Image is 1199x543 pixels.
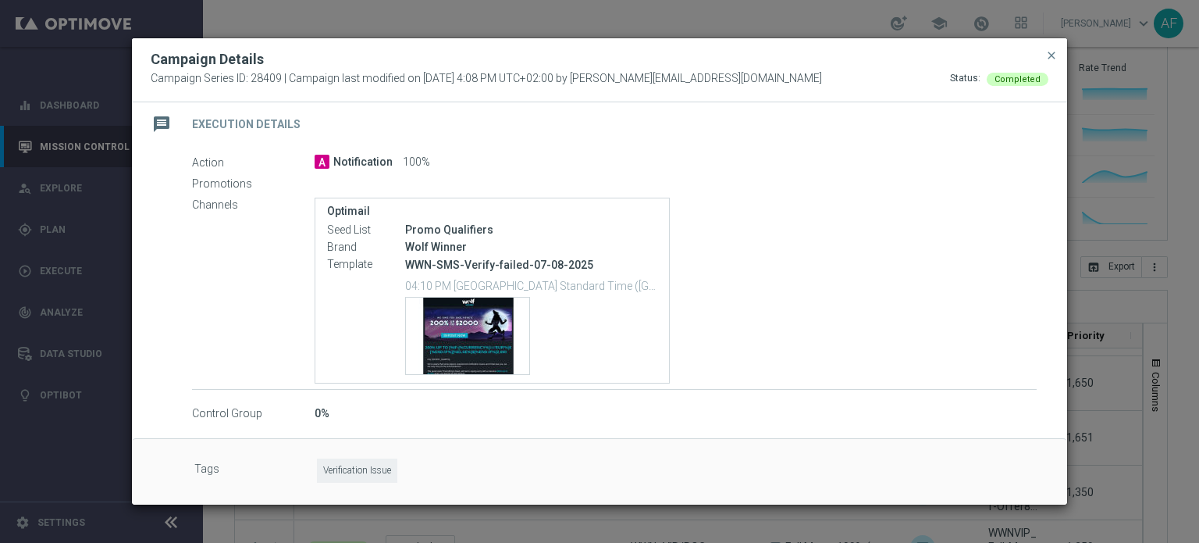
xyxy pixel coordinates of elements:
p: 04:10 PM South Africa Standard Time (Johannesburg) (UTC +02:00) [405,277,657,293]
span: Verification Issue [317,459,397,483]
span: Notification [333,155,393,170]
colored-tag: Completed [987,72,1048,84]
h2: Execution Details [192,117,301,132]
p: WWN-SMS-Verify-failed-07-08-2025 [405,258,657,272]
label: Seed List [327,223,405,238]
label: Channels [192,198,315,212]
label: Control Group [192,407,315,421]
label: Template [327,258,405,272]
label: Tags [194,459,317,483]
label: Promotions [192,177,315,191]
div: Wolf Winner [405,239,657,255]
i: message [148,110,176,138]
span: A [315,155,329,169]
span: Campaign Series ID: 28409 | Campaign last modified on [DATE] 4:08 PM UTC+02:00 by [PERSON_NAME][E... [151,72,822,86]
label: Brand [327,241,405,255]
div: Status: [950,72,980,86]
div: 0% [315,405,1037,421]
label: Optimail [327,205,657,218]
label: Action [192,155,315,170]
span: 100% [403,155,430,170]
span: Completed [994,74,1041,84]
span: close [1045,49,1058,62]
div: Promo Qualifiers [405,222,657,238]
h2: Campaign Details [151,50,264,69]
